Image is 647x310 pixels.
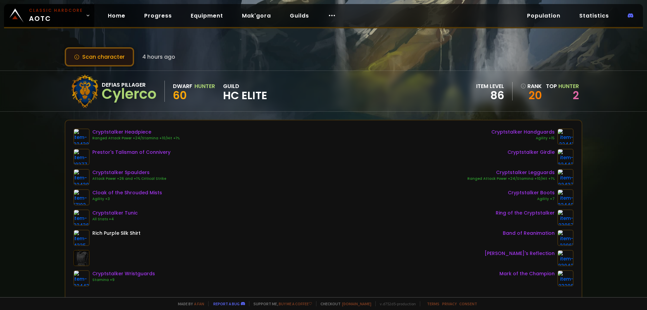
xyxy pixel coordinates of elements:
img: item-22442 [557,149,574,165]
img: item-22961 [557,230,574,246]
span: Hunter [558,82,579,90]
div: Cryptstalker Spaulders [92,169,166,176]
div: guild [223,82,267,101]
a: Mak'gora [237,9,276,23]
img: item-22438 [73,129,90,145]
div: Cryptstalker Girdle [507,149,555,156]
button: Scan character [65,47,134,66]
a: a fan [194,301,204,306]
div: Cryptstalker Boots [508,189,555,196]
img: item-23206 [557,270,574,286]
div: Prestor's Talisman of Connivery [92,149,171,156]
div: Agility +15 [491,136,555,141]
a: Terms [427,301,439,306]
span: 60 [173,88,187,103]
div: All Stats +4 [92,217,138,222]
div: Cryptstalker Legguards [467,169,555,176]
a: Privacy [442,301,457,306]
span: 4 hours ago [142,53,175,61]
span: v. d752d5 - production [375,301,416,306]
a: Report a bug [213,301,240,306]
div: Rich Purple Silk Shirt [92,230,141,237]
a: Equipment [185,9,228,23]
div: Hunter [194,82,215,90]
a: Consent [459,301,477,306]
a: Buy me a coffee [279,301,312,306]
div: Cylerco [102,89,156,99]
div: Stamina +9 [92,277,155,283]
div: Attack Power +26 and +1% Critical Strike [92,176,166,181]
div: Defias Pillager [102,81,156,89]
span: Made by [174,301,204,306]
span: Checkout [316,301,371,306]
a: 20 [521,90,542,101]
img: item-17102 [73,189,90,205]
img: item-4335 [73,230,90,246]
span: HC Elite [223,90,267,101]
img: item-22436 [73,209,90,226]
div: Band of Reanimation [503,230,555,237]
img: item-22439 [73,169,90,185]
a: Home [102,9,131,23]
span: Support me, [249,301,312,306]
div: Cryptstalker Headpiece [92,129,180,136]
img: item-22440 [557,189,574,205]
img: item-22437 [557,169,574,185]
a: Statistics [574,9,614,23]
div: [PERSON_NAME]'s Reflection [485,250,555,257]
a: 2 [573,88,579,103]
div: Mark of the Champion [499,270,555,277]
div: Ring of the Cryptstalker [496,209,555,217]
a: Guilds [284,9,314,23]
div: Cryptstalker Wristguards [92,270,155,277]
div: 86 [476,90,504,101]
div: item level [476,82,504,90]
a: [DOMAIN_NAME] [342,301,371,306]
img: item-23042 [557,250,574,266]
div: Cloak of the Shrouded Mists [92,189,162,196]
a: Population [522,9,566,23]
div: Cryptstalker Handguards [491,129,555,136]
a: Progress [139,9,177,23]
small: Classic Hardcore [29,7,83,13]
img: item-22441 [557,129,574,145]
div: Agility +7 [508,196,555,202]
span: AOTC [29,7,83,24]
div: Top [546,82,579,90]
img: item-22443 [73,270,90,286]
a: Classic HardcoreAOTC [4,4,94,27]
div: Agility +3 [92,196,162,202]
img: item-23067 [557,209,574,226]
div: rank [521,82,542,90]
div: Ranged Attack Power +24/Stamina +10/Hit +1% [92,136,180,141]
div: Dwarf [173,82,192,90]
img: item-19377 [73,149,90,165]
div: Ranged Attack Power +24/Stamina +10/Hit +1% [467,176,555,181]
div: Cryptstalker Tunic [92,209,138,217]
